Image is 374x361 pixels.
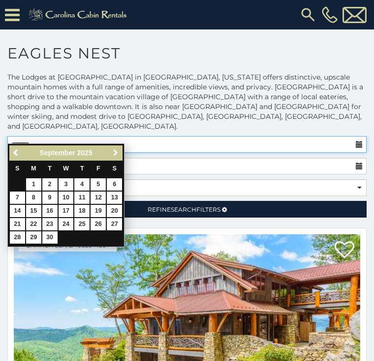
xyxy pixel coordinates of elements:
[63,165,69,172] span: Wednesday
[91,178,106,191] a: 5
[59,192,74,204] a: 10
[15,165,19,172] span: Sunday
[42,218,58,230] a: 23
[107,218,122,230] a: 27
[74,192,90,204] a: 11
[59,178,74,191] a: 3
[42,231,58,244] a: 30
[335,240,354,261] a: Add to favorites
[26,231,41,244] a: 29
[91,192,106,204] a: 12
[74,178,90,191] a: 4
[91,205,106,217] a: 19
[59,218,74,230] a: 24
[96,165,100,172] span: Friday
[10,192,25,204] a: 7
[107,178,122,191] a: 6
[113,165,117,172] span: Saturday
[42,192,58,204] a: 9
[10,218,25,230] a: 21
[26,178,41,191] a: 1
[91,218,106,230] a: 26
[26,205,41,217] a: 15
[42,178,58,191] a: 2
[42,205,58,217] a: 16
[171,206,196,213] span: Search
[109,147,122,159] a: Next
[299,6,317,24] img: search-regular.svg
[48,165,52,172] span: Tuesday
[10,147,23,159] a: Previous
[107,205,122,217] a: 20
[26,192,41,204] a: 8
[112,149,120,157] span: Next
[26,218,41,230] a: 22
[148,206,220,213] span: Refine Filters
[319,6,340,23] a: [PHONE_NUMBER]
[39,149,75,157] span: September
[7,201,367,218] a: RefineSearchFilters
[31,165,36,172] span: Monday
[107,192,122,204] a: 13
[12,149,20,157] span: Previous
[74,205,90,217] a: 18
[25,7,133,23] img: Khaki-logo.png
[74,218,90,230] a: 25
[77,149,93,157] span: 2025
[59,205,74,217] a: 17
[80,165,84,172] span: Thursday
[10,205,25,217] a: 14
[10,231,25,244] a: 28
